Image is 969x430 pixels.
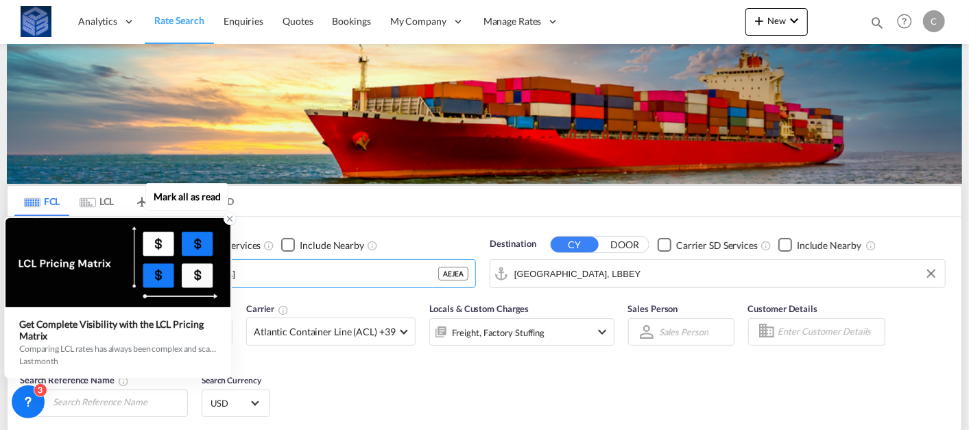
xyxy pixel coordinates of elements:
[893,10,916,33] span: Help
[7,44,962,184] img: LCL+%26+FCL+BACKGROUND.png
[209,393,263,413] md-select: Select Currency: $ USDUnited States Dollar
[751,12,767,29] md-icon: icon-plus 400-fg
[870,15,885,30] md-icon: icon-magnify
[14,186,234,216] md-pagination-wrapper: Use the left and right arrow keys to navigate between tabs
[514,263,938,284] input: Search by Port
[211,397,249,409] span: USD
[118,376,129,387] md-icon: Your search will be saved by the below given name
[367,240,378,251] md-icon: Unchecked: Ignores neighbouring ports when fetching rates.Checked : Includes neighbouring ports w...
[14,186,69,216] md-tab-item: FCL
[797,239,861,252] div: Include Nearby
[551,237,599,252] button: CY
[594,324,610,340] md-icon: icon-chevron-down
[438,267,468,280] div: AEJEA
[281,237,364,252] md-checkbox: Checkbox No Ink
[300,239,364,252] div: Include Nearby
[224,15,263,27] span: Enquiries
[254,325,396,339] span: Atlantic Container Line (ACL) +39
[202,375,261,385] span: Search Currency
[761,240,771,251] md-icon: Unchecked: Search for CY (Container Yard) services for all selected carriers.Checked : Search for...
[751,15,802,26] span: New
[263,240,274,251] md-icon: Unchecked: Search for CY (Container Yard) services for all selected carriers.Checked : Search for...
[390,14,446,28] span: My Company
[923,10,945,32] div: C
[154,14,204,26] span: Rate Search
[452,323,545,342] div: Freight Factory Stuffing
[21,260,475,287] md-input-container: Jebel Ali, AEJEA
[429,303,529,314] span: Locals & Custom Charges
[601,237,649,253] button: DOOR
[865,240,876,251] md-icon: Unchecked: Ignores neighbouring ports when fetching rates.Checked : Includes neighbouring ports w...
[483,14,542,28] span: Manage Rates
[124,186,179,216] md-tab-item: AIR
[490,260,945,287] md-input-container: Beirut, LBBEY
[870,15,885,36] div: icon-magnify
[278,304,289,315] md-icon: The selected Trucker/Carrierwill be displayed in the rate results If the rates are from another f...
[429,318,614,346] div: Freight Factory Stuffingicon-chevron-down
[658,237,758,252] md-checkbox: Checkbox No Ink
[658,322,710,342] md-select: Sales Person
[748,303,817,314] span: Customer Details
[676,239,758,252] div: Carrier SD Services
[246,303,289,314] span: Carrier
[20,374,129,385] span: Search Reference Name
[786,12,802,29] md-icon: icon-chevron-down
[69,186,124,216] md-tab-item: LCL
[921,263,942,284] button: Clear Input
[78,14,117,28] span: Analytics
[46,392,187,412] input: Search Reference Name
[628,303,678,314] span: Sales Person
[490,237,536,251] span: Destination
[893,10,923,34] div: Help
[778,322,881,342] input: Enter Customer Details
[21,6,51,37] img: fff785d0086311efa2d3e168b14c2f64.png
[283,15,313,27] span: Quotes
[778,237,861,252] md-checkbox: Checkbox No Ink
[745,8,808,36] button: icon-plus 400-fgNewicon-chevron-down
[333,15,371,27] span: Bookings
